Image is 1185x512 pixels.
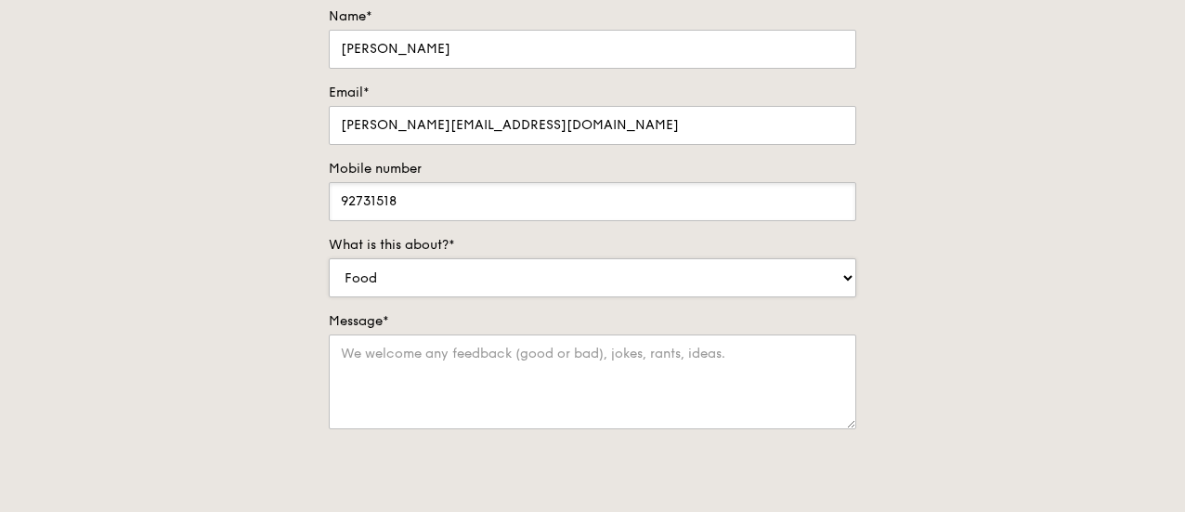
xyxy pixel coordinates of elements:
label: What is this about?* [329,236,856,255]
label: Mobile number [329,160,856,178]
label: Name* [329,7,856,26]
label: Email* [329,84,856,102]
label: Message* [329,312,856,331]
